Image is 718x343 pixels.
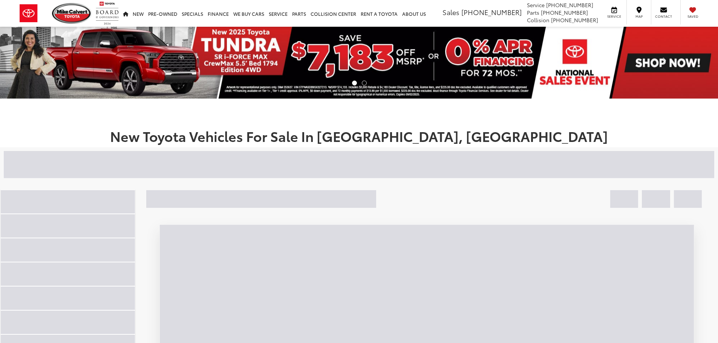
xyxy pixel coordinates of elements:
[52,3,92,24] img: Mike Calvert Toyota
[655,14,672,19] span: Contact
[442,7,459,17] span: Sales
[461,7,522,17] span: [PHONE_NUMBER]
[551,16,598,24] span: [PHONE_NUMBER]
[684,14,701,19] span: Saved
[546,1,593,9] span: [PHONE_NUMBER]
[606,14,623,19] span: Service
[527,16,550,24] span: Collision
[541,9,588,16] span: [PHONE_NUMBER]
[527,1,545,9] span: Service
[631,14,647,19] span: Map
[527,9,539,16] span: Parts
